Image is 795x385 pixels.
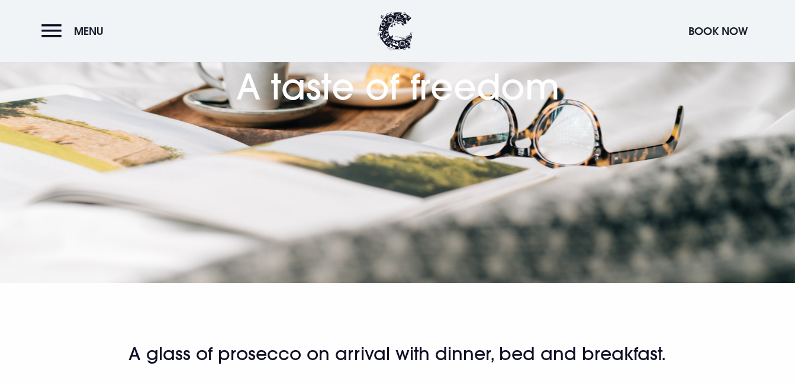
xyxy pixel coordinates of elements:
[74,24,104,38] span: Menu
[683,18,754,44] button: Book Now
[115,342,679,366] h2: A glass of prosecco on arrival with dinner, bed and breakfast.
[41,18,110,44] button: Menu
[378,12,413,50] img: Clandeboye Lodge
